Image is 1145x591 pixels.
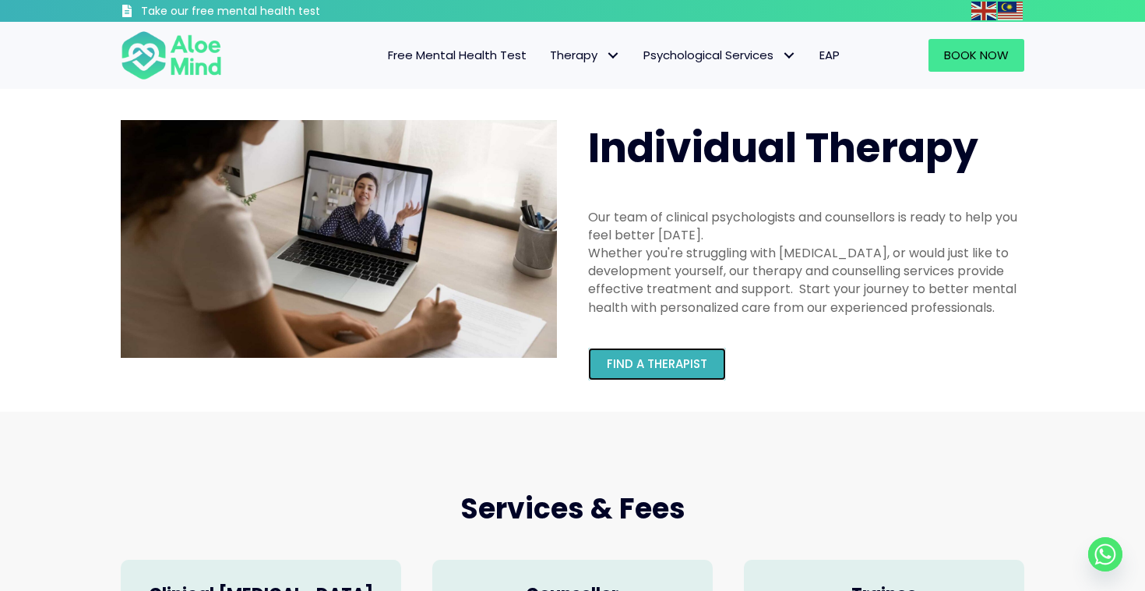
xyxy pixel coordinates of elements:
[242,39,851,72] nav: Menu
[588,348,726,380] a: Find a therapist
[1088,537,1122,572] a: Whatsapp
[601,44,624,67] span: Therapy: submenu
[777,44,800,67] span: Psychological Services: submenu
[588,244,1024,317] div: Whether you're struggling with [MEDICAL_DATA], or would just like to development yourself, our th...
[819,47,840,63] span: EAP
[632,39,808,72] a: Psychological ServicesPsychological Services: submenu
[588,119,978,176] span: Individual Therapy
[121,4,403,22] a: Take our free mental health test
[141,4,403,19] h3: Take our free mental health test
[460,489,685,529] span: Services & Fees
[550,47,620,63] span: Therapy
[808,39,851,72] a: EAP
[643,47,796,63] span: Psychological Services
[944,47,1009,63] span: Book Now
[998,2,1023,20] img: ms
[998,2,1024,19] a: Malay
[376,39,538,72] a: Free Mental Health Test
[607,356,707,372] span: Find a therapist
[121,120,557,359] img: Therapy online individual
[388,47,527,63] span: Free Mental Health Test
[121,30,222,81] img: Aloe mind Logo
[538,39,632,72] a: TherapyTherapy: submenu
[971,2,998,19] a: English
[971,2,996,20] img: en
[928,39,1024,72] a: Book Now
[588,208,1024,244] div: Our team of clinical psychologists and counsellors is ready to help you feel better [DATE].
